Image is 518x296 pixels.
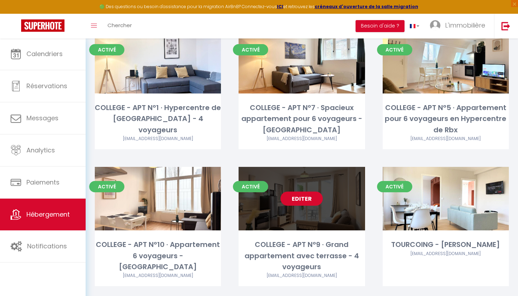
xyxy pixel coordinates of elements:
span: Activé [89,181,124,192]
img: ... [430,20,440,31]
div: COLLEGE - APT N°10 · Appartement 6 voyageurs - [GEOGRAPHIC_DATA] [95,239,221,272]
div: Airbnb [239,135,365,142]
a: Editer [280,192,323,206]
a: ICI [277,4,283,10]
span: Paiements [26,178,60,187]
div: Airbnb [95,135,221,142]
span: Chercher [107,22,132,29]
span: Activé [377,44,412,55]
div: Airbnb [95,272,221,279]
span: Notifications [27,242,67,250]
button: Ouvrir le widget de chat LiveChat [6,3,27,24]
span: Activé [233,181,268,192]
span: Hébergement [26,210,70,219]
div: Airbnb [383,135,509,142]
button: Besoin d'aide ? [356,20,405,32]
div: Airbnb [383,250,509,257]
span: Activé [233,44,268,55]
div: COLLEGE - APT N°1 · Hypercentre de [GEOGRAPHIC_DATA] - 4 voyageurs [95,102,221,135]
a: Chercher [102,14,137,38]
span: Messages [26,114,58,122]
div: COLLEGE - APT N°9 · Grand appartement avec terrasse - 4 voyageurs [239,239,365,272]
a: créneaux d'ouverture de la salle migration [315,4,418,10]
span: Activé [377,181,412,192]
div: COLLEGE - APT N°7 · Spacieux appartement pour 6 voyageurs - [GEOGRAPHIC_DATA] [239,102,365,135]
span: Calendriers [26,49,63,58]
iframe: Chat [488,264,513,291]
div: Airbnb [239,272,365,279]
img: logout [501,22,510,30]
img: Super Booking [21,19,64,32]
div: TOURCOING - [PERSON_NAME] [383,239,509,250]
span: Réservations [26,81,67,90]
a: ... L'immobilière [425,14,494,38]
div: COLLEGE - APT N°5 · Appartement pour 6 voyageurs en Hypercentre de Rbx [383,102,509,135]
span: L'immobilière [445,21,485,30]
span: Analytics [26,146,55,155]
span: Activé [89,44,124,55]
